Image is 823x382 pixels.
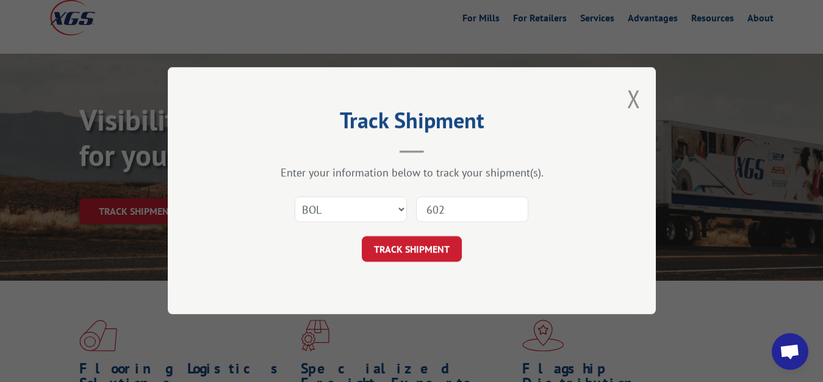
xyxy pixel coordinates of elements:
div: Open chat [772,333,808,370]
button: Close modal [627,82,641,115]
button: TRACK SHIPMENT [362,237,462,262]
input: Number(s) [416,197,528,223]
h2: Track Shipment [229,112,595,135]
div: Enter your information below to track your shipment(s). [229,166,595,180]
